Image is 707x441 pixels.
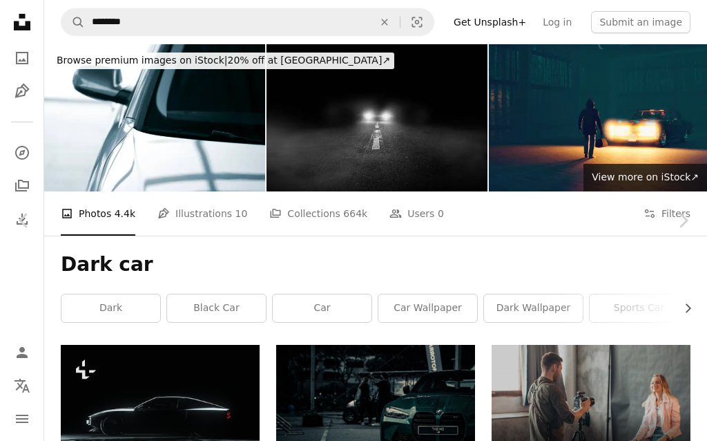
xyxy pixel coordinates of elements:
[61,252,690,277] h1: Dark car
[267,44,487,191] img: The lonely road at night with the car running.
[273,294,371,322] a: car
[167,294,266,322] a: black car
[8,339,36,366] a: Log in / Sign up
[269,191,367,236] a: Collections 664k
[61,294,160,322] a: dark
[643,191,690,236] button: Filters
[157,191,247,236] a: Illustrations 10
[8,44,36,72] a: Photos
[590,294,688,322] a: sports car
[44,44,403,77] a: Browse premium images on iStock|20% off at [GEOGRAPHIC_DATA]↗
[276,408,475,420] a: a green sports car parked in a parking lot
[343,206,367,221] span: 664k
[235,206,248,221] span: 10
[591,11,690,33] button: Submit an image
[400,9,434,35] button: Visual search
[57,55,227,66] span: Browse premium images on iStock |
[8,139,36,167] a: Explore
[57,55,390,66] span: 20% off at [GEOGRAPHIC_DATA] ↗
[438,206,444,221] span: 0
[8,77,36,105] a: Illustrations
[61,9,85,35] button: Search Unsplash
[44,44,265,191] img: Modern parking car
[592,171,699,182] span: View more on iStock ↗
[445,11,534,33] a: Get Unsplash+
[389,191,444,236] a: Users 0
[534,11,580,33] a: Log in
[61,8,434,36] form: Find visuals sitewide
[583,164,707,191] a: View more on iStock↗
[8,405,36,433] button: Menu
[484,294,583,322] a: dark wallpaper
[8,372,36,400] button: Language
[378,294,477,322] a: car wallpaper
[369,9,400,35] button: Clear
[675,294,690,322] button: scroll list to the right
[61,395,260,407] a: a car parked in the dark with its lights on
[659,154,707,287] a: Next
